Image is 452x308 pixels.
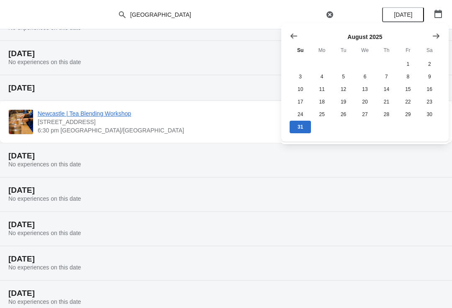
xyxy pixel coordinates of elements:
[8,255,444,263] h2: [DATE]
[8,289,444,298] h2: [DATE]
[290,108,311,121] button: Sunday August 24 2025
[286,28,301,44] button: Show previous month, July 2025
[419,43,440,58] th: Saturday
[354,83,375,96] button: Wednesday August 13 2025
[397,83,419,96] button: Friday August 15 2025
[290,121,311,133] button: Today Sunday August 31 2025
[311,96,332,108] button: Monday August 18 2025
[376,108,397,121] button: Thursday August 28 2025
[38,126,298,135] span: 6:30 pm [GEOGRAPHIC_DATA]/[GEOGRAPHIC_DATA]
[290,70,311,83] button: Sunday August 3 2025
[8,220,444,229] h2: [DATE]
[290,83,311,96] button: Sunday August 10 2025
[8,84,444,92] h2: [DATE]
[290,96,311,108] button: Sunday August 17 2025
[8,161,81,168] span: No experiences on this date
[9,110,33,134] img: Newcastle | Tea Blending Workshop | 123 Grainger Street, Newcastle upon Tyne, NE1 5AE | 6:30 pm E...
[397,70,419,83] button: Friday August 8 2025
[326,10,334,19] button: Clear
[8,195,81,202] span: No experiences on this date
[38,118,298,126] span: [STREET_ADDRESS]
[130,7,324,22] input: Search
[290,43,311,58] th: Sunday
[311,83,332,96] button: Monday August 11 2025
[8,264,81,271] span: No experiences on this date
[8,298,81,305] span: No experiences on this date
[376,96,397,108] button: Thursday August 21 2025
[333,70,354,83] button: Tuesday August 5 2025
[376,70,397,83] button: Thursday August 7 2025
[354,43,375,58] th: Wednesday
[376,43,397,58] th: Thursday
[382,7,424,22] button: [DATE]
[429,28,444,44] button: Show next month, September 2025
[397,96,419,108] button: Friday August 22 2025
[38,109,298,118] span: Newcastle | Tea Blending Workshop
[397,58,419,70] button: Friday August 1 2025
[311,43,332,58] th: Monday
[8,59,81,65] span: No experiences on this date
[333,96,354,108] button: Tuesday August 19 2025
[419,108,440,121] button: Saturday August 30 2025
[8,230,81,236] span: No experiences on this date
[354,108,375,121] button: Wednesday August 27 2025
[354,96,375,108] button: Wednesday August 20 2025
[419,58,440,70] button: Saturday August 2 2025
[333,43,354,58] th: Tuesday
[311,70,332,83] button: Monday August 4 2025
[333,83,354,96] button: Tuesday August 12 2025
[8,186,444,194] h2: [DATE]
[311,108,332,121] button: Monday August 25 2025
[333,108,354,121] button: Tuesday August 26 2025
[8,152,444,160] h2: [DATE]
[419,83,440,96] button: Saturday August 16 2025
[8,49,444,58] h2: [DATE]
[419,96,440,108] button: Saturday August 23 2025
[419,70,440,83] button: Saturday August 9 2025
[376,83,397,96] button: Thursday August 14 2025
[397,43,419,58] th: Friday
[394,11,412,18] span: [DATE]
[397,108,419,121] button: Friday August 29 2025
[354,70,375,83] button: Wednesday August 6 2025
